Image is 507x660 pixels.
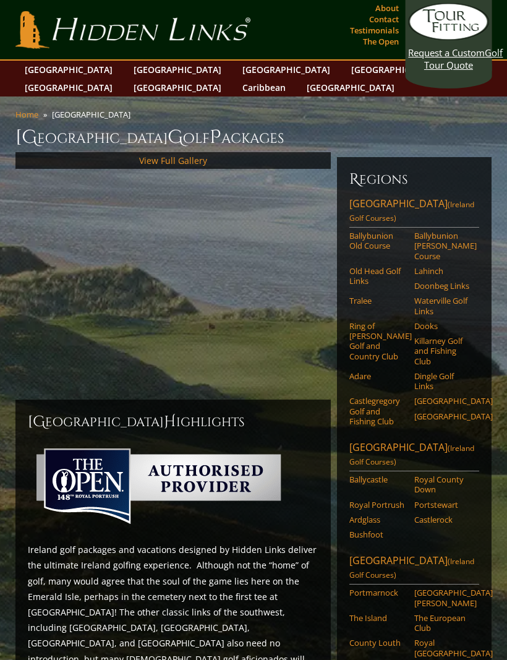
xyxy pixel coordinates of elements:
[236,61,336,79] a: [GEOGRAPHIC_DATA]
[15,125,492,150] h1: [GEOGRAPHIC_DATA] olf ackages
[414,474,471,495] a: Royal County Down
[414,638,471,658] a: Royal [GEOGRAPHIC_DATA]
[52,109,135,120] li: [GEOGRAPHIC_DATA]
[414,515,471,525] a: Castlerock
[408,3,488,71] a: Request a CustomGolf Tour Quote
[347,22,402,39] a: Testimonials
[28,412,319,432] h2: [GEOGRAPHIC_DATA] ighlights
[414,371,471,392] a: Dingle Golf Links
[349,474,406,484] a: Ballycastle
[414,613,471,633] a: The European Club
[349,588,406,598] a: Portmarnock
[164,412,176,432] span: H
[349,197,479,228] a: [GEOGRAPHIC_DATA](Ireland Golf Courses)
[349,321,406,361] a: Ring of [PERSON_NAME] Golf and Country Club
[360,33,402,50] a: The Open
[349,500,406,510] a: Royal Portrush
[349,440,479,471] a: [GEOGRAPHIC_DATA](Ireland Golf Courses)
[349,529,406,539] a: Bushfoot
[414,396,471,406] a: [GEOGRAPHIC_DATA]
[349,371,406,381] a: Adare
[210,125,221,150] span: P
[414,231,471,261] a: Ballybunion [PERSON_NAME] Course
[414,281,471,291] a: Doonbeg Links
[127,79,228,96] a: [GEOGRAPHIC_DATA]
[414,411,471,421] a: [GEOGRAPHIC_DATA]
[414,336,471,366] a: Killarney Golf and Fishing Club
[414,296,471,316] a: Waterville Golf Links
[127,61,228,79] a: [GEOGRAPHIC_DATA]
[236,79,292,96] a: Caribbean
[414,588,471,608] a: [GEOGRAPHIC_DATA][PERSON_NAME]
[349,638,406,648] a: County Louth
[349,266,406,286] a: Old Head Golf Links
[349,296,406,306] a: Tralee
[168,125,183,150] span: G
[349,554,479,585] a: [GEOGRAPHIC_DATA](Ireland Golf Courses)
[414,321,471,331] a: Dooks
[349,613,406,623] a: The Island
[15,109,38,120] a: Home
[300,79,401,96] a: [GEOGRAPHIC_DATA]
[349,515,406,525] a: Ardglass
[349,169,479,189] h6: Regions
[414,266,471,276] a: Lahinch
[349,231,406,251] a: Ballybunion Old Course
[414,500,471,510] a: Portstewart
[19,61,119,79] a: [GEOGRAPHIC_DATA]
[345,61,445,79] a: [GEOGRAPHIC_DATA]
[408,46,485,59] span: Request a Custom
[366,11,402,28] a: Contact
[349,396,406,426] a: Castlegregory Golf and Fishing Club
[139,155,207,166] a: View Full Gallery
[19,79,119,96] a: [GEOGRAPHIC_DATA]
